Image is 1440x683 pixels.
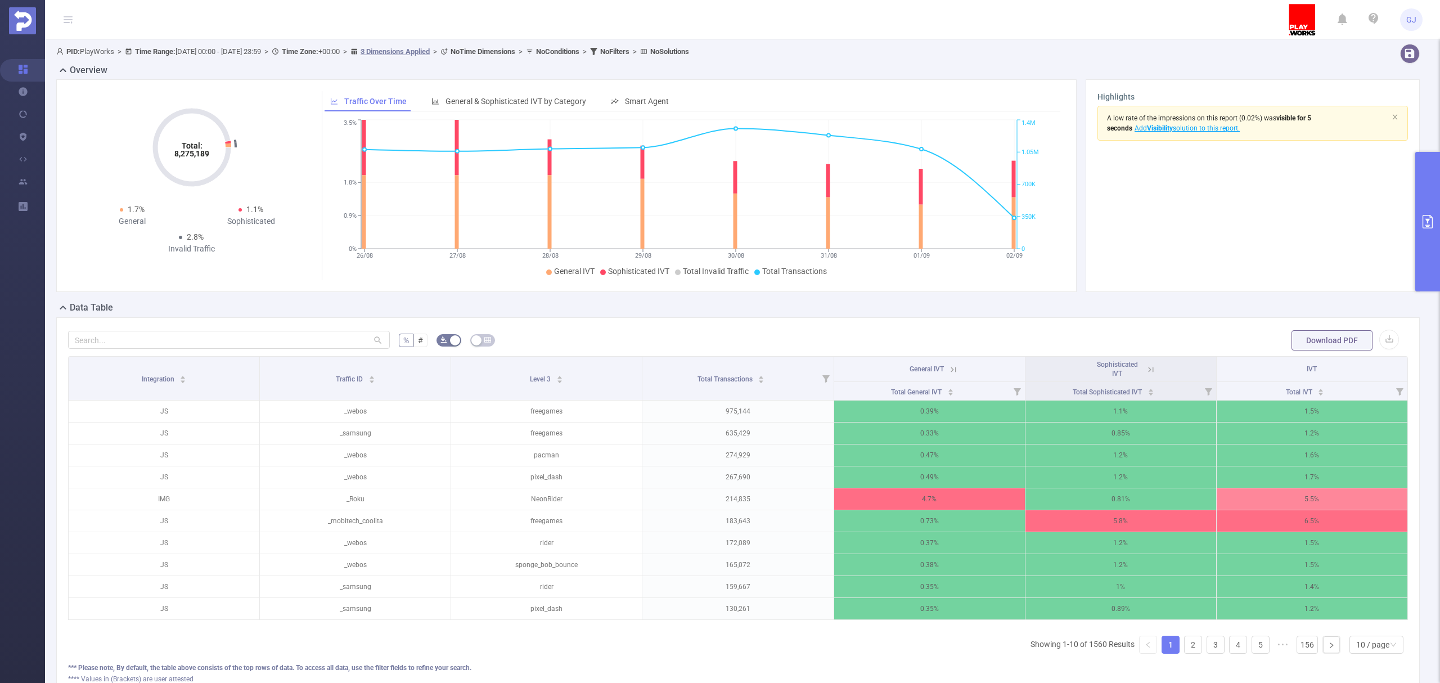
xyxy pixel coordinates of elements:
[340,47,350,56] span: >
[1021,245,1025,253] tspan: 0
[430,47,440,56] span: >
[1148,387,1154,390] i: icon: caret-up
[834,488,1025,510] p: 4.7%
[821,252,837,259] tspan: 31/08
[451,576,642,597] p: rider
[1207,636,1225,654] li: 3
[1132,124,1240,132] span: Add solution to this report.
[1229,636,1247,654] li: 4
[260,444,451,466] p: _webos
[451,532,642,554] p: rider
[330,97,338,105] i: icon: line-chart
[69,423,259,444] p: JS
[69,401,259,422] p: JS
[1217,444,1407,466] p: 1.6%
[642,466,833,488] p: 267,690
[1145,641,1151,648] i: icon: left
[1207,636,1224,653] a: 3
[135,47,175,56] b: Time Range:
[344,120,357,127] tspan: 3.5%
[834,554,1025,576] p: 0.38%
[451,401,642,422] p: freegames
[1291,330,1372,351] button: Download PDF
[69,444,259,466] p: JS
[451,510,642,532] p: freegames
[1162,636,1180,654] li: 1
[445,97,586,106] span: General & Sophisticated IVT by Category
[1184,636,1202,654] li: 2
[403,336,409,345] span: %
[260,598,451,619] p: _samsung
[1274,636,1292,654] span: •••
[1021,213,1036,221] tspan: 350K
[187,232,204,241] span: 2.8%
[361,47,430,56] u: 3 Dimensions Applied
[834,444,1025,466] p: 0.47%
[368,379,375,382] i: icon: caret-down
[557,374,563,378] i: icon: caret-up
[70,64,107,77] h2: Overview
[1025,554,1216,576] p: 1.2%
[1317,387,1324,394] div: Sort
[1021,120,1036,127] tspan: 1.4M
[70,301,113,314] h2: Data Table
[530,375,552,383] span: Level 3
[260,466,451,488] p: _webos
[484,336,491,343] i: icon: table
[431,97,439,105] i: icon: bar-chart
[69,576,259,597] p: JS
[1318,387,1324,390] i: icon: caret-up
[1217,488,1407,510] p: 5.5%
[947,387,954,394] div: Sort
[1307,365,1317,373] span: IVT
[557,379,563,382] i: icon: caret-down
[451,466,642,488] p: pixel_dash
[642,423,833,444] p: 635,429
[56,48,66,55] i: icon: user
[579,47,590,56] span: >
[260,423,451,444] p: _samsung
[1139,636,1157,654] li: Previous Page
[910,365,944,373] span: General IVT
[1162,636,1179,653] a: 1
[9,7,36,34] img: Protected Media
[650,47,689,56] b: No Solutions
[69,510,259,532] p: JS
[608,267,669,276] span: Sophisticated IVT
[440,336,447,343] i: icon: bg-colors
[947,391,953,394] i: icon: caret-down
[68,663,1408,673] div: *** Please note, By default, the table above consists of the top rows of data. To access all data...
[600,47,629,56] b: No Filters
[56,47,689,56] span: PlayWorks [DATE] 00:00 - [DATE] 23:59 +00:00
[344,97,407,106] span: Traffic Over Time
[114,47,125,56] span: >
[1297,636,1318,654] li: 156
[451,488,642,510] p: NeonRider
[128,205,145,214] span: 1.7%
[260,532,451,554] p: _webos
[336,375,364,383] span: Traffic ID
[758,374,764,378] i: icon: caret-up
[683,267,749,276] span: Total Invalid Traffic
[625,97,669,106] span: Smart Agent
[554,267,595,276] span: General IVT
[357,252,373,259] tspan: 26/08
[536,47,579,56] b: No Conditions
[449,252,466,259] tspan: 27/08
[260,488,451,510] p: _Roku
[1200,382,1216,400] i: Filter menu
[642,444,833,466] p: 274,929
[1406,8,1416,31] span: GJ
[73,215,192,227] div: General
[451,444,642,466] p: pacman
[642,554,833,576] p: 165,072
[1217,510,1407,532] p: 6.5%
[642,401,833,422] p: 975,144
[1025,444,1216,466] p: 1.2%
[69,466,259,488] p: JS
[834,598,1025,619] p: 0.35%
[1148,391,1154,394] i: icon: caret-down
[834,532,1025,554] p: 0.37%
[1107,114,1311,132] span: (0.02%)
[1097,91,1408,103] h3: Highlights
